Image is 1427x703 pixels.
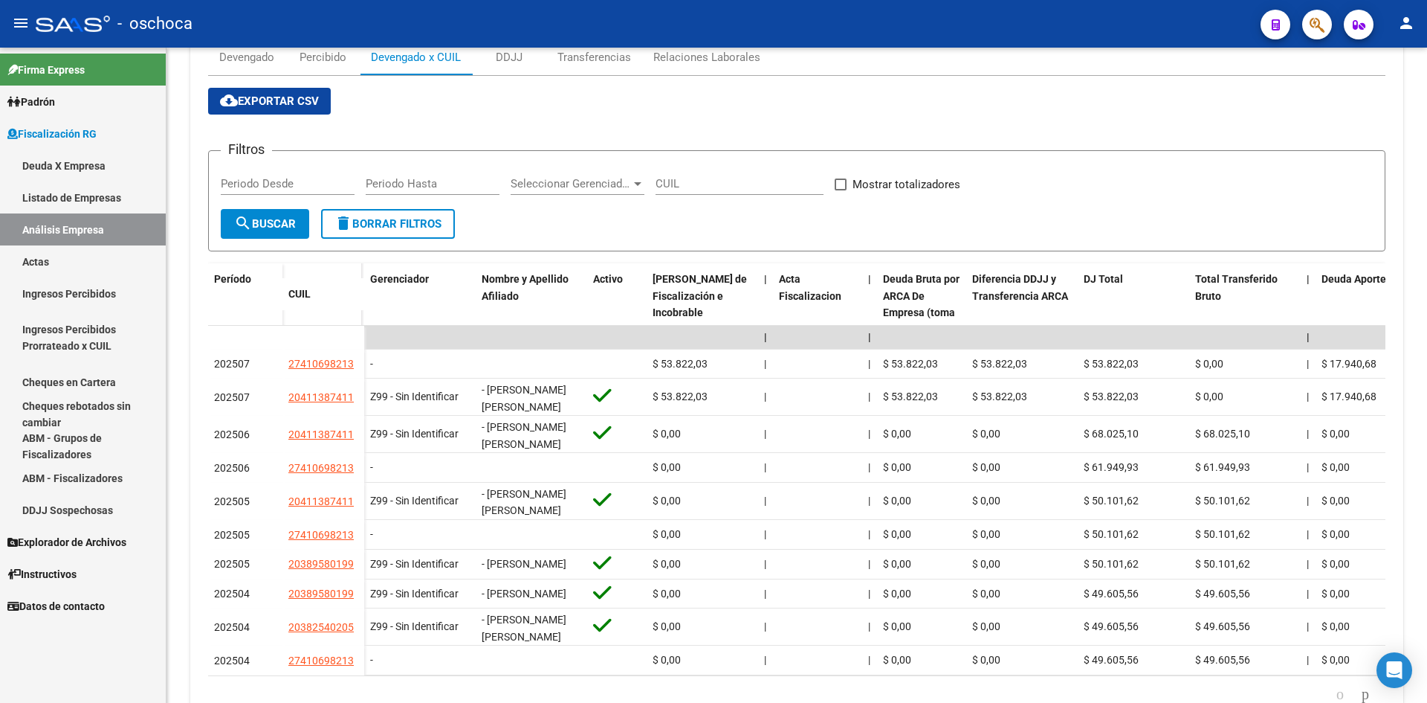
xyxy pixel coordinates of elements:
[883,391,938,402] span: $ 53.822,03
[214,558,250,570] span: 202505
[7,566,77,582] span: Instructivos
[214,588,250,600] span: 202504
[653,273,747,319] span: [PERSON_NAME] de Fiscalización e Incobrable
[370,654,373,666] span: -
[1307,428,1309,440] span: |
[557,49,631,65] div: Transferencias
[883,528,911,540] span: $ 0,00
[852,176,960,193] span: Mostrar totalizadores
[1195,461,1250,473] span: $ 61.949,93
[7,126,97,142] span: Fiscalización RG
[868,654,870,666] span: |
[1084,273,1123,285] span: DJ Total
[370,558,459,570] span: Z99 - Sin Identificar
[1307,273,1310,285] span: |
[1189,263,1301,363] datatable-header-cell: Total Transferido Bruto
[868,528,870,540] span: |
[208,263,282,326] datatable-header-cell: Período
[288,655,354,667] span: 27410698213
[1195,495,1250,507] span: $ 50.101,62
[1307,654,1309,666] span: |
[12,14,30,32] mat-icon: menu
[1084,654,1139,666] span: $ 49.605,56
[1195,654,1250,666] span: $ 49.605,56
[972,358,1027,370] span: $ 53.822,03
[482,384,566,413] span: - [PERSON_NAME] [PERSON_NAME]
[877,263,966,363] datatable-header-cell: Deuda Bruta por ARCA De Empresa (toma en cuenta todos los afiliados)
[972,461,1000,473] span: $ 0,00
[1307,558,1309,570] span: |
[653,528,681,540] span: $ 0,00
[476,263,587,363] datatable-header-cell: Nombre y Apellido Afiliado
[214,391,250,403] span: 202507
[1084,528,1139,540] span: $ 50.101,62
[371,49,461,65] div: Devengado x CUIL
[653,588,681,600] span: $ 0,00
[214,655,250,667] span: 202504
[773,263,862,363] datatable-header-cell: Acta Fiscalizacion
[972,273,1068,302] span: Diferencia DDJJ y Transferencia ARCA
[764,391,766,402] span: |
[7,598,105,614] span: Datos de contacto
[1078,263,1189,363] datatable-header-cell: DJ Total
[972,391,1027,402] span: $ 53.822,03
[1084,588,1139,600] span: $ 49.605,56
[214,529,250,541] span: 202505
[1321,620,1350,632] span: $ 0,00
[868,620,870,632] span: |
[1195,428,1250,440] span: $ 68.025,10
[1330,687,1350,703] a: go to previous page
[972,620,1000,632] span: $ 0,00
[1321,461,1350,473] span: $ 0,00
[1307,588,1309,600] span: |
[220,94,319,108] span: Exportar CSV
[1397,14,1415,32] mat-icon: person
[764,620,766,632] span: |
[1084,428,1139,440] span: $ 68.025,10
[482,421,566,450] span: - [PERSON_NAME] [PERSON_NAME]
[496,49,522,65] div: DDJJ
[288,428,354,440] span: 20411387411
[370,461,373,473] span: -
[1321,588,1350,600] span: $ 0,00
[1307,495,1309,507] span: |
[511,177,631,190] span: Seleccionar Gerenciador
[1084,461,1139,473] span: $ 61.949,93
[1195,273,1278,302] span: Total Transferido Bruto
[1195,358,1223,370] span: $ 0,00
[321,209,455,239] button: Borrar Filtros
[370,428,459,440] span: Z99 - Sin Identificar
[862,263,877,363] datatable-header-cell: |
[214,358,250,370] span: 202507
[764,461,766,473] span: |
[1355,687,1376,703] a: go to next page
[764,495,766,507] span: |
[966,263,1078,363] datatable-header-cell: Diferencia DDJJ y Transferencia ARCA
[1321,428,1350,440] span: $ 0,00
[364,263,476,363] datatable-header-cell: Gerenciador
[883,428,911,440] span: $ 0,00
[868,558,870,570] span: |
[868,428,870,440] span: |
[764,588,766,600] span: |
[653,558,681,570] span: $ 0,00
[883,620,911,632] span: $ 0,00
[653,654,681,666] span: $ 0,00
[208,88,331,115] button: Exportar CSV
[653,391,708,402] span: $ 53.822,03
[1195,391,1223,402] span: $ 0,00
[972,495,1000,507] span: $ 0,00
[1195,558,1250,570] span: $ 50.101,62
[1195,620,1250,632] span: $ 49.605,56
[214,428,250,440] span: 202506
[1321,495,1350,507] span: $ 0,00
[764,528,766,540] span: |
[482,273,569,302] span: Nombre y Apellido Afiliado
[7,534,126,550] span: Explorador de Archivos
[764,331,767,343] span: |
[482,488,566,517] span: - [PERSON_NAME] [PERSON_NAME]
[370,620,459,632] span: Z99 - Sin Identificar
[482,588,566,600] span: - [PERSON_NAME]
[883,358,938,370] span: $ 53.822,03
[288,462,354,474] span: 27410698213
